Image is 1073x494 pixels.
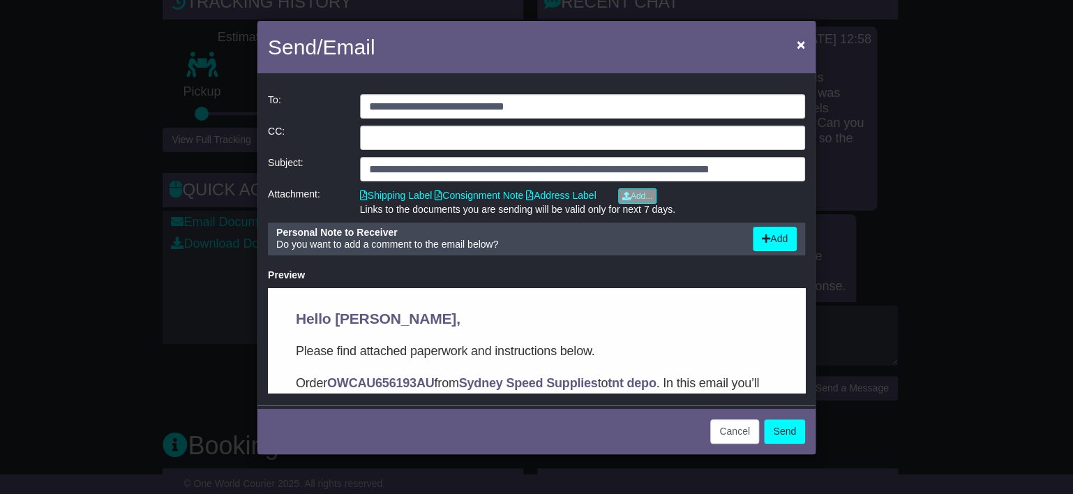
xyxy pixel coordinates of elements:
button: Send [764,419,805,444]
p: Order from to . In this email you’ll find important information about your order, and what you ne... [28,85,509,124]
button: Cancel [710,419,759,444]
span: × [797,36,805,52]
strong: Sydney Speed Supplies [191,88,330,102]
div: Do you want to add a comment to the email below? [269,227,746,251]
a: Add... [618,188,656,204]
span: Hello [PERSON_NAME], [28,22,193,38]
div: To: [261,94,353,119]
div: Links to the documents you are sending will be valid only for next 7 days. [360,204,805,216]
a: Consignment Note [435,190,523,201]
div: Attachment: [261,188,353,216]
div: Subject: [261,157,353,181]
div: Preview [268,269,805,281]
strong: tnt depo [340,88,388,102]
p: Please find attached paperwork and instructions below. [28,53,509,73]
a: Shipping Label [360,190,433,201]
button: Close [790,30,812,59]
a: Address Label [526,190,596,201]
button: Add [753,227,797,251]
div: Personal Note to Receiver [276,227,739,239]
div: CC: [261,126,353,150]
h4: Send/Email [268,31,375,63]
strong: OWCAU656193AU [59,88,166,102]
